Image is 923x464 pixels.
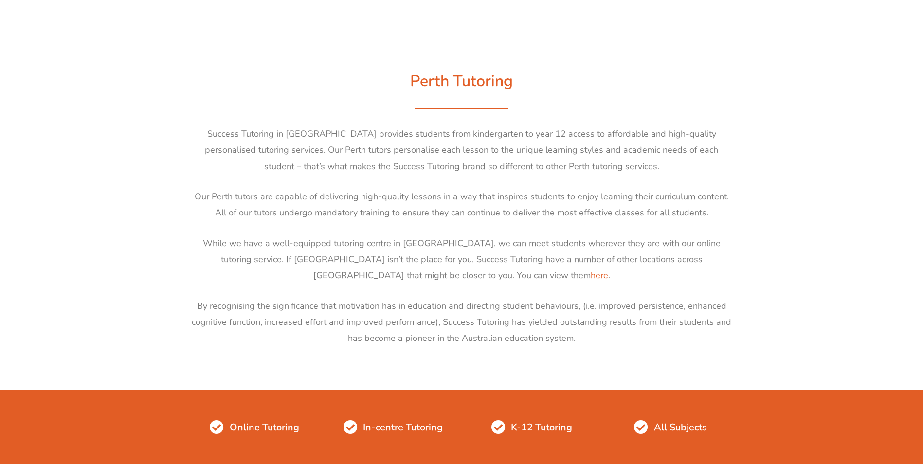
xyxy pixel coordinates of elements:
span: K-12 Tutoring [508,418,572,436]
p: By recognising the significance that motivation has in education and directing student behaviours... [189,298,734,347]
p: While we have a well-equipped tutoring centre in [GEOGRAPHIC_DATA], we can meet students wherever... [189,235,734,284]
span: All Subjects [652,418,707,436]
h2: Perth Tutoring [189,71,734,91]
span: Online Tutoring [227,418,299,436]
p: Success Tutoring in [GEOGRAPHIC_DATA] provides students from kindergarten to year 12 access to af... [189,126,734,175]
a: here [591,269,608,281]
span: Our Perth tutors are capable of delivering high-quality lessons in a way that inspires students t... [195,191,729,218]
span: In-centre Tutoring [361,418,443,436]
iframe: Chat Widget [761,354,923,464]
